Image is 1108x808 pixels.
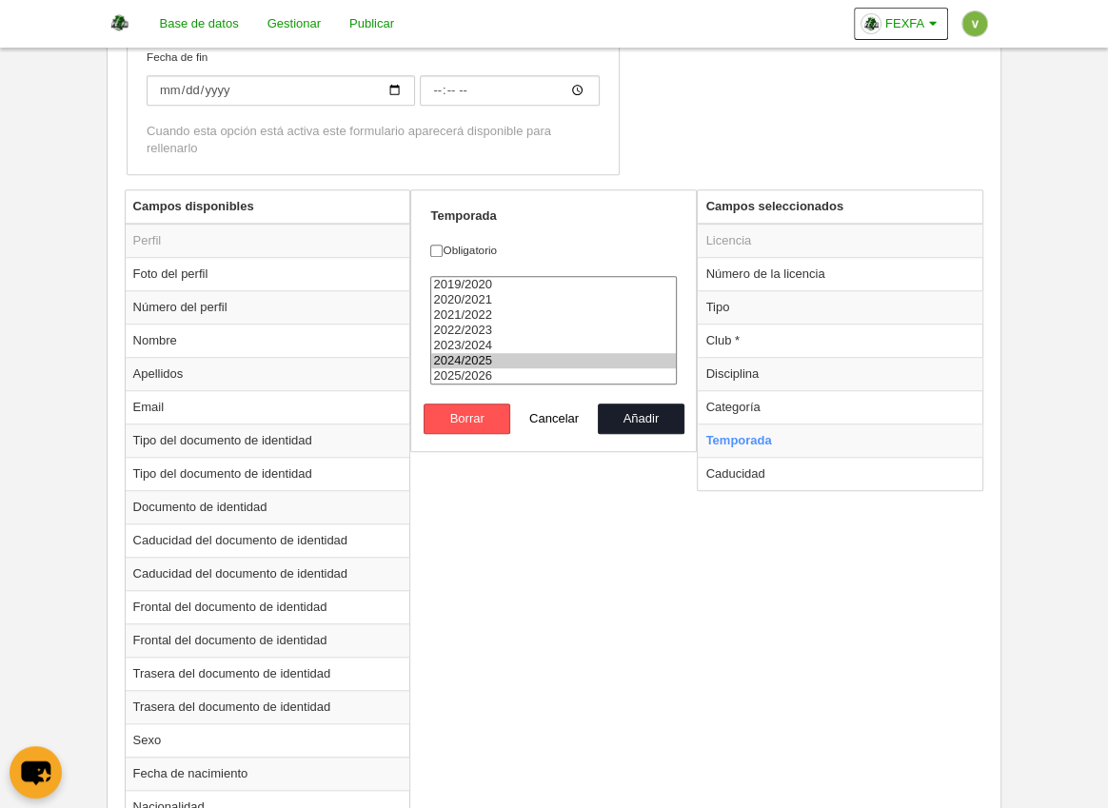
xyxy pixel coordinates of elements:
td: Club * [698,324,982,357]
option: 2019/2020 [431,277,676,292]
td: Disciplina [698,357,982,390]
option: 2021/2022 [431,307,676,323]
td: Apellidos [126,357,410,390]
option: 2023/2024 [431,338,676,353]
td: Trasera del documento de identidad [126,657,410,690]
td: Categoría [698,390,982,424]
td: Temporada [698,424,982,457]
strong: Temporada [430,208,496,223]
option: 2025/2026 [431,368,676,384]
option: 2024/2025 [431,353,676,368]
td: Licencia [698,224,982,258]
td: Email [126,390,410,424]
span: FEXFA [885,14,924,33]
input: Fecha de fin [147,75,415,106]
img: c2l6ZT0zMHgzMCZmcz05JnRleHQ9ViZiZz03Y2IzNDI%3D.png [962,11,987,36]
td: Caducidad del documento de identidad [126,557,410,590]
td: Número del perfil [126,290,410,324]
img: FEXFA [108,11,130,34]
th: Campos seleccionados [698,190,982,224]
img: Oaqtn4kMtXxC.30x30.jpg [861,14,880,33]
button: Borrar [424,404,510,434]
option: 2020/2021 [431,292,676,307]
td: Frontal del documento de identidad [126,590,410,623]
td: Frontal del documento de identidad [126,623,410,657]
td: Trasera del documento de identidad [126,690,410,723]
td: Tipo [698,290,982,324]
input: Fecha de fin [420,75,599,106]
a: FEXFA [854,8,948,40]
td: Sexo [126,723,410,757]
td: Foto del perfil [126,257,410,290]
th: Campos disponibles [126,190,410,224]
td: Perfil [126,224,410,258]
label: Obligatorio [430,242,677,259]
button: Añadir [598,404,684,434]
td: Fecha de nacimiento [126,757,410,790]
td: Caducidad del documento de identidad [126,523,410,557]
td: Documento de identidad [126,490,410,523]
button: chat-button [10,746,62,798]
td: Nombre [126,324,410,357]
button: Cancelar [510,404,597,434]
div: Cuando esta opción está activa este formulario aparecerá disponible para rellenarlo [147,123,600,157]
input: Obligatorio [430,245,443,257]
td: Tipo del documento de identidad [126,424,410,457]
td: Número de la licencia [698,257,982,290]
td: Tipo del documento de identidad [126,457,410,490]
option: 2022/2023 [431,323,676,338]
label: Fecha de fin [147,49,600,106]
td: Caducidad [698,457,982,490]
